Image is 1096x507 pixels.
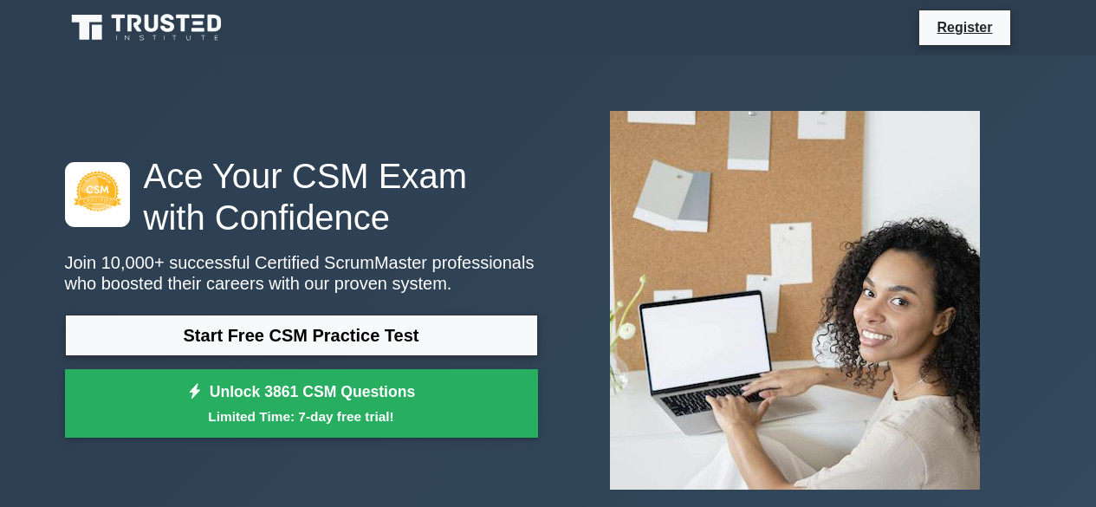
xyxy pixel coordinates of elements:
small: Limited Time: 7-day free trial! [87,406,516,426]
h1: Ace Your CSM Exam with Confidence [65,155,538,238]
a: Unlock 3861 CSM QuestionsLimited Time: 7-day free trial! [65,369,538,439]
p: Join 10,000+ successful Certified ScrumMaster professionals who boosted their careers with our pr... [65,252,538,294]
a: Register [926,16,1002,38]
a: Start Free CSM Practice Test [65,315,538,356]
